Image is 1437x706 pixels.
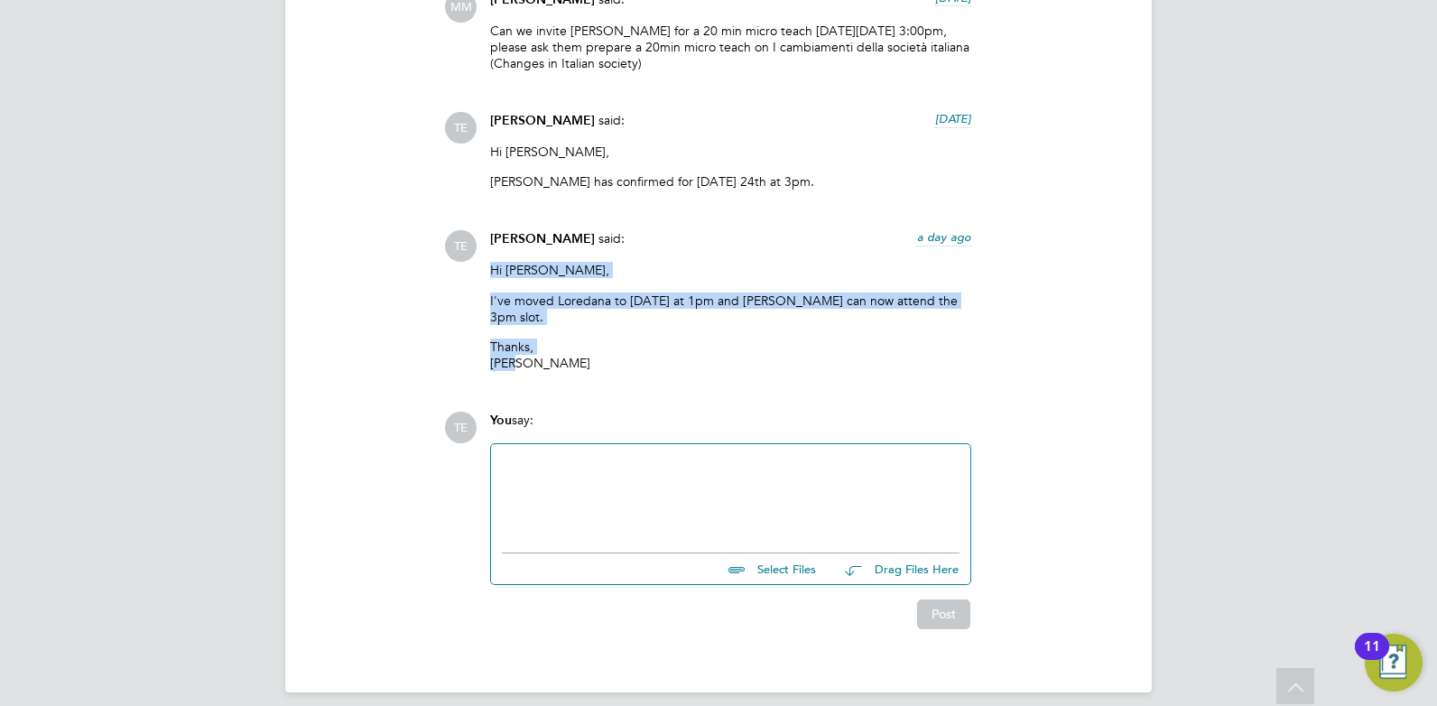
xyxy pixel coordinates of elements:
span: [DATE] [935,111,971,126]
div: 11 [1364,646,1380,670]
div: say: [490,412,971,443]
span: TE [445,412,477,443]
span: TE [445,112,477,144]
span: TE [445,230,477,262]
span: said: [598,112,625,128]
span: [PERSON_NAME] [490,231,595,246]
button: Post [917,599,970,628]
span: [PERSON_NAME] [490,113,595,128]
p: Hi [PERSON_NAME], [490,262,971,278]
span: You [490,413,512,428]
p: Can we invite [PERSON_NAME] for a 20 min micro teach [DATE][DATE] 3:00pm, please ask them prepare... [490,23,971,72]
button: Drag Files Here [830,551,960,589]
p: Thanks, [PERSON_NAME] [490,339,971,371]
p: [PERSON_NAME] has confirmed for [DATE] 24th at 3pm. [490,173,971,190]
span: a day ago [917,229,971,245]
span: said: [598,230,625,246]
button: Open Resource Center, 11 new notifications [1365,634,1423,692]
p: I've moved Loredana to [DATE] at 1pm and [PERSON_NAME] can now attend the 3pm slot. [490,293,971,325]
p: Hi [PERSON_NAME], [490,144,971,160]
